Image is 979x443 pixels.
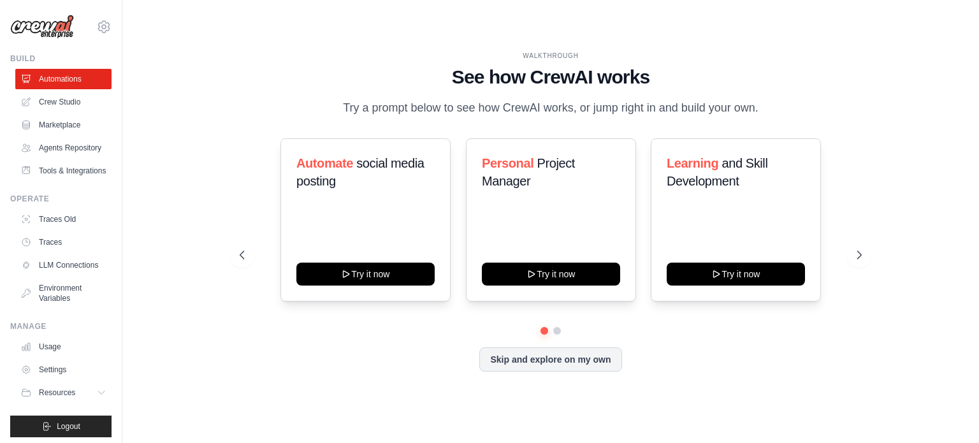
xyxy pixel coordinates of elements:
a: Settings [15,359,112,380]
button: Skip and explore on my own [479,347,621,372]
a: Crew Studio [15,92,112,112]
span: Personal [482,156,533,170]
span: Learning [667,156,718,170]
a: Automations [15,69,112,89]
div: Manage [10,321,112,331]
button: Try it now [296,263,435,286]
div: WALKTHROUGH [240,51,862,61]
a: Environment Variables [15,278,112,309]
button: Logout [10,416,112,437]
button: Resources [15,382,112,403]
span: and Skill Development [667,156,767,188]
a: Traces [15,232,112,252]
span: Project Manager [482,156,575,188]
h1: See how CrewAI works [240,66,862,89]
a: Marketplace [15,115,112,135]
a: LLM Connections [15,255,112,275]
button: Try it now [667,263,805,286]
img: Logo [10,15,74,39]
a: Traces Old [15,209,112,229]
div: Build [10,54,112,64]
span: Logout [57,421,80,432]
a: Agents Repository [15,138,112,158]
a: Tools & Integrations [15,161,112,181]
p: Try a prompt below to see how CrewAI works, or jump right in and build your own. [337,99,765,117]
a: Usage [15,337,112,357]
button: Try it now [482,263,620,286]
span: Automate [296,156,353,170]
span: social media posting [296,156,424,188]
span: Resources [39,388,75,398]
div: Operate [10,194,112,204]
